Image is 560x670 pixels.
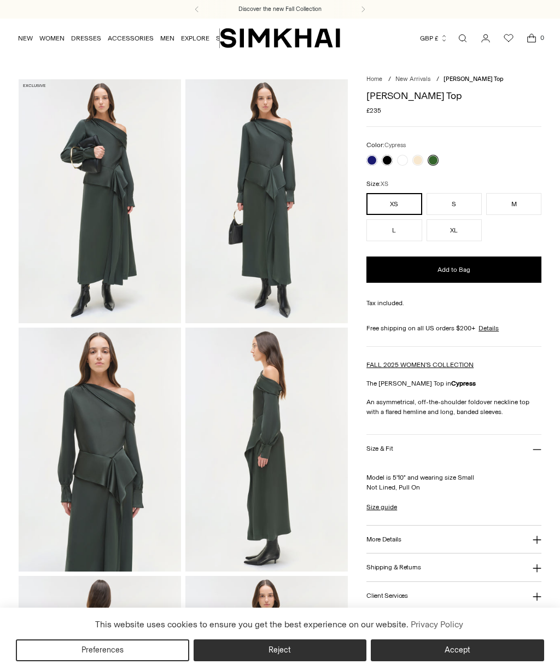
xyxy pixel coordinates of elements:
h3: Size & Fit [366,445,393,452]
span: £235 [366,106,381,115]
a: Wishlist [498,27,520,49]
button: Shipping & Returns [366,554,541,581]
div: Tax included. [366,298,541,308]
button: Accept [371,639,544,661]
span: XS [381,180,388,188]
a: MEN [160,26,174,50]
img: Alice Satin Top [185,328,348,572]
button: S [427,193,482,215]
img: Alice Satin Top [185,79,348,323]
a: Details [479,323,499,333]
nav: breadcrumbs [366,75,541,84]
a: SIMKHAI [220,27,340,49]
span: [PERSON_NAME] Top [444,75,504,83]
a: ACCESSORIES [108,26,154,50]
a: FALL 2025 WOMEN'S COLLECTION [366,361,474,369]
a: Open cart modal [521,27,542,49]
a: EXPLORE [181,26,209,50]
label: Size: [366,179,388,189]
h3: Shipping & Returns [366,564,421,571]
p: Model is 5'10" and wearing size Small Not Lined, Pull On [366,463,541,492]
a: NEW [18,26,33,50]
label: Color: [366,140,406,150]
p: The [PERSON_NAME] Top in [366,378,541,388]
p: An asymmetrical, off-the-shoulder foldover neckline top with a flared hemline and long, banded sl... [366,397,541,417]
div: Free shipping on all US orders $200+ [366,323,541,333]
h3: More Details [366,536,401,543]
img: Alice Satin Top [19,328,181,572]
button: GBP £ [420,26,448,50]
h1: [PERSON_NAME] Top [366,91,541,101]
span: Cypress [384,142,406,149]
a: Go to the account page [475,27,497,49]
a: WOMEN [39,26,65,50]
button: M [486,193,541,215]
a: Discover the new Fall Collection [238,5,322,14]
h3: Client Services [366,592,408,599]
span: 0 [537,33,547,43]
a: Home [366,75,382,83]
span: Add to Bag [437,265,470,275]
a: Privacy Policy (opens in a new tab) [409,616,464,633]
div: / [436,75,439,84]
a: DRESSES [71,26,101,50]
span: This website uses cookies to ensure you get the best experience on our website. [95,619,409,630]
a: Open search modal [452,27,474,49]
button: Size & Fit [366,435,541,463]
button: XS [366,193,422,215]
a: SALE [216,26,232,50]
a: New Arrivals [395,75,430,83]
button: Add to Bag [366,257,541,283]
div: / [388,75,391,84]
a: Size guide [366,502,397,512]
button: Reject [194,639,367,661]
button: More Details [366,526,541,554]
button: Client Services [366,582,541,610]
img: Alice Satin Top [19,79,181,323]
button: XL [427,219,482,241]
button: Preferences [16,639,189,661]
button: L [366,219,422,241]
strong: Cypress [451,380,476,387]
